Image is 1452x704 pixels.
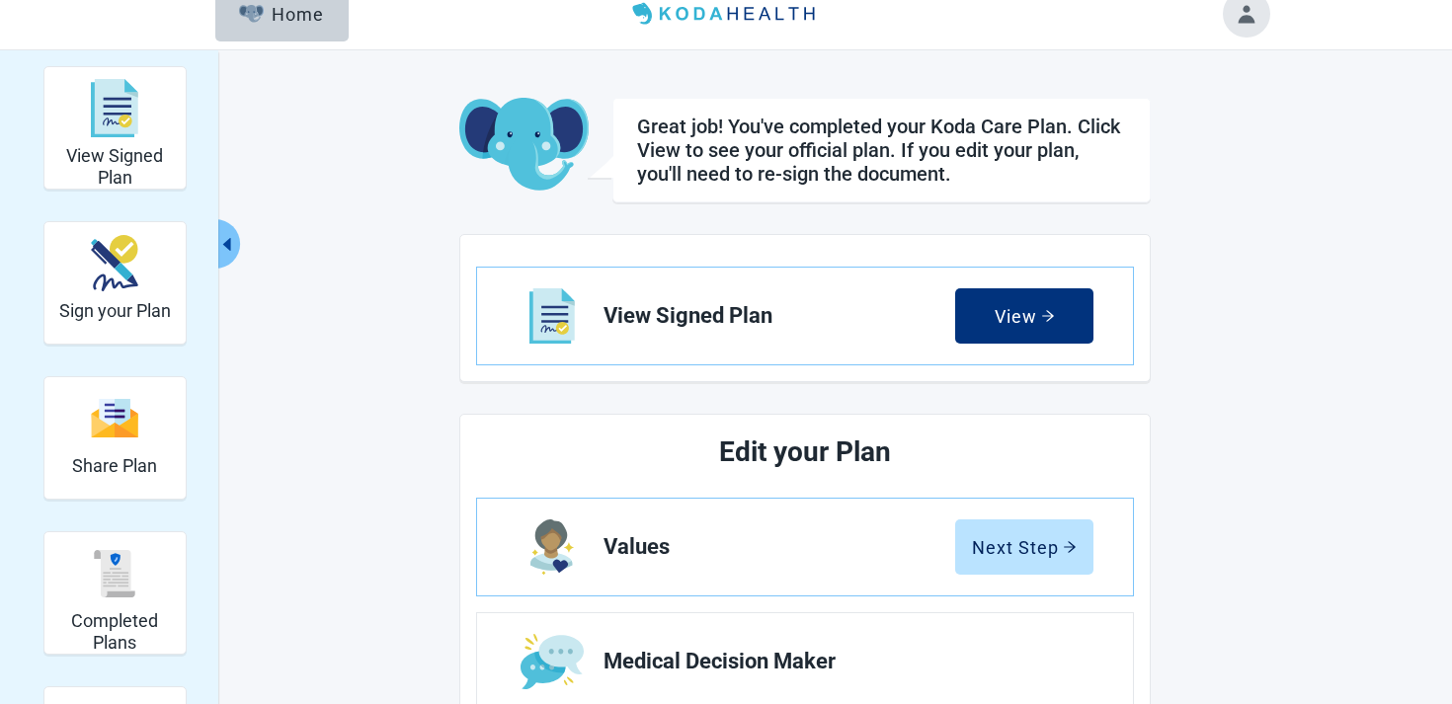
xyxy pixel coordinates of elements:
img: Koda Elephant [459,98,589,193]
img: Elephant [239,5,264,23]
div: Home [239,4,324,24]
div: Completed Plans [43,531,187,655]
button: Next Steparrow-right [955,519,1093,575]
h2: Completed Plans [52,610,178,653]
img: make_plan_official-CpYJDfBD.svg [91,235,138,291]
h2: Edit your Plan [550,430,1060,474]
span: View Signed Plan [604,304,955,328]
div: View Signed Plan [43,66,187,190]
h1: Great job! You've completed your Koda Care Plan. Click View to see your official plan. If you edi... [637,115,1126,186]
span: Values [604,535,955,559]
a: View View Signed Plan section [477,268,1133,364]
div: Share Plan [43,376,187,500]
img: svg%3e [91,550,138,597]
span: caret-left [217,235,236,254]
img: svg%3e [91,397,138,439]
h2: Share Plan [72,455,157,477]
button: Viewarrow-right [955,288,1093,344]
h2: View Signed Plan [52,145,178,188]
span: Medical Decision Maker [604,650,1078,673]
div: Next Step [972,537,1077,557]
span: arrow-right [1041,309,1055,323]
button: Collapse menu [215,219,240,269]
div: View [995,306,1055,326]
img: svg%3e [91,79,138,138]
div: Sign your Plan [43,221,187,345]
span: arrow-right [1063,540,1077,554]
a: Edit Values section [477,499,1133,595]
h2: Sign your Plan [59,300,171,322]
